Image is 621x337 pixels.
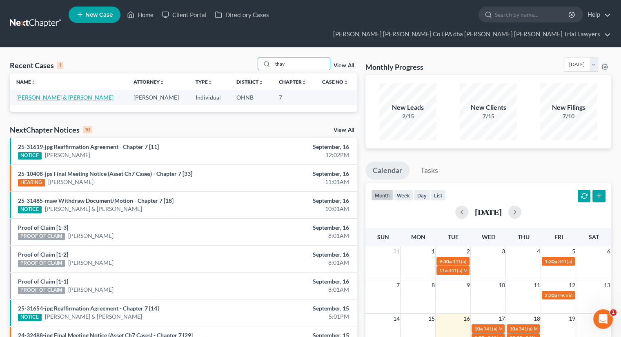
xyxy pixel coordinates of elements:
a: 25-31654-jpg Reaffirmation Agreement - Chapter 7 [14] [18,305,159,312]
div: New Leads [379,103,436,112]
iframe: Intercom live chat [593,309,613,329]
span: 10 [497,280,505,290]
span: 6 [606,246,611,256]
div: NOTICE [18,152,42,160]
span: Tue [448,233,459,240]
span: Sat [588,233,599,240]
div: NextChapter Notices [10,125,92,135]
a: [PERSON_NAME] [68,259,114,267]
a: [PERSON_NAME] & [PERSON_NAME] [45,313,142,321]
a: [PERSON_NAME] [PERSON_NAME] Co LPA dba [PERSON_NAME] [PERSON_NAME] Trial Lawyers [329,27,611,42]
div: September, 16 [244,170,349,178]
div: 2/15 [379,112,436,120]
span: 16 [462,314,470,324]
a: [PERSON_NAME] [45,151,90,159]
div: 7/10 [540,112,597,120]
a: 25-31485-maw Withdraw Document/Motion - Chapter 7 [18] [18,197,174,204]
div: New Clients [460,103,517,112]
i: unfold_more [258,80,263,85]
span: Fri [554,233,563,240]
div: 8:01AM [244,232,349,240]
div: 8:01AM [244,286,349,294]
div: September, 16 [244,197,349,205]
div: September, 16 [244,251,349,259]
span: 4 [536,246,541,256]
a: 25-31619-jpg Reaffirmation Agreement - Chapter 7 [11] [18,143,159,150]
a: Proof of Claim [1-1] [18,278,68,285]
a: 25-10408-jps Final Meeting Notice (Asset Ch7 Cases) - Chapter 7 [33] [18,170,192,177]
span: 11 [532,280,541,290]
span: 2:30p [544,292,557,298]
a: Proof of Claim [1-3] [18,224,68,231]
span: 5 [571,246,576,256]
div: HEARING [18,179,45,186]
span: 9:30a [439,258,451,264]
a: [PERSON_NAME] & [PERSON_NAME] [16,94,114,101]
span: 18 [532,314,541,324]
div: September, 15 [244,304,349,313]
a: Districtunfold_more [236,79,263,85]
button: week [393,190,414,201]
span: 13 [603,280,611,290]
div: Recent Cases [10,60,63,70]
span: Thu [517,233,529,240]
div: NOTICE [18,206,42,213]
span: 17 [497,314,505,324]
a: View All [334,127,354,133]
a: [PERSON_NAME] & [PERSON_NAME] [45,205,142,213]
span: 3 [501,246,505,256]
a: Chapterunfold_more [279,79,307,85]
span: 19 [568,314,576,324]
div: 7/15 [460,112,517,120]
a: Proof of Claim [1-2] [18,251,68,258]
div: 11:01AM [244,178,349,186]
div: 10 [83,126,92,133]
div: NOTICE [18,314,42,321]
div: 5:01PM [244,313,349,321]
a: [PERSON_NAME] [68,232,114,240]
div: New Filings [540,103,597,112]
a: Home [123,7,158,22]
span: 10a [509,326,517,332]
a: Help [583,7,611,22]
div: 1 [57,62,63,69]
span: 341(a) Meeting of Creditors for [PERSON_NAME] & [PERSON_NAME] [448,267,597,273]
a: Attorneyunfold_more [134,79,165,85]
span: 7 [395,280,400,290]
span: 11a [439,267,447,273]
a: Typeunfold_more [196,79,213,85]
div: PROOF OF CLAIM [18,287,65,294]
span: 31 [392,246,400,256]
div: PROOF OF CLAIM [18,233,65,240]
span: 8 [430,280,435,290]
a: Directory Cases [211,7,273,22]
span: 1 [430,246,435,256]
span: 1 [610,309,617,316]
a: Case Nounfold_more [322,79,348,85]
input: Search by name... [273,58,330,70]
span: Mon [411,233,425,240]
span: Sun [377,233,389,240]
a: [PERSON_NAME] [48,178,93,186]
i: unfold_more [31,80,36,85]
div: September, 16 [244,224,349,232]
td: 7 [272,90,316,105]
span: 2 [465,246,470,256]
span: 341(a) Meeting of Creditors for [PERSON_NAME] [452,258,558,264]
i: unfold_more [208,80,213,85]
div: 8:01AM [244,259,349,267]
i: unfold_more [302,80,307,85]
span: Wed [481,233,495,240]
div: PROOF OF CLAIM [18,260,65,267]
button: day [414,190,430,201]
h2: [DATE] [475,208,502,216]
i: unfold_more [160,80,165,85]
span: 10a [474,326,482,332]
i: unfold_more [343,80,348,85]
span: 15 [427,314,435,324]
button: list [430,190,446,201]
a: View All [334,63,354,69]
div: 12:02PM [244,151,349,159]
div: 10:01AM [244,205,349,213]
a: Calendar [365,162,410,180]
